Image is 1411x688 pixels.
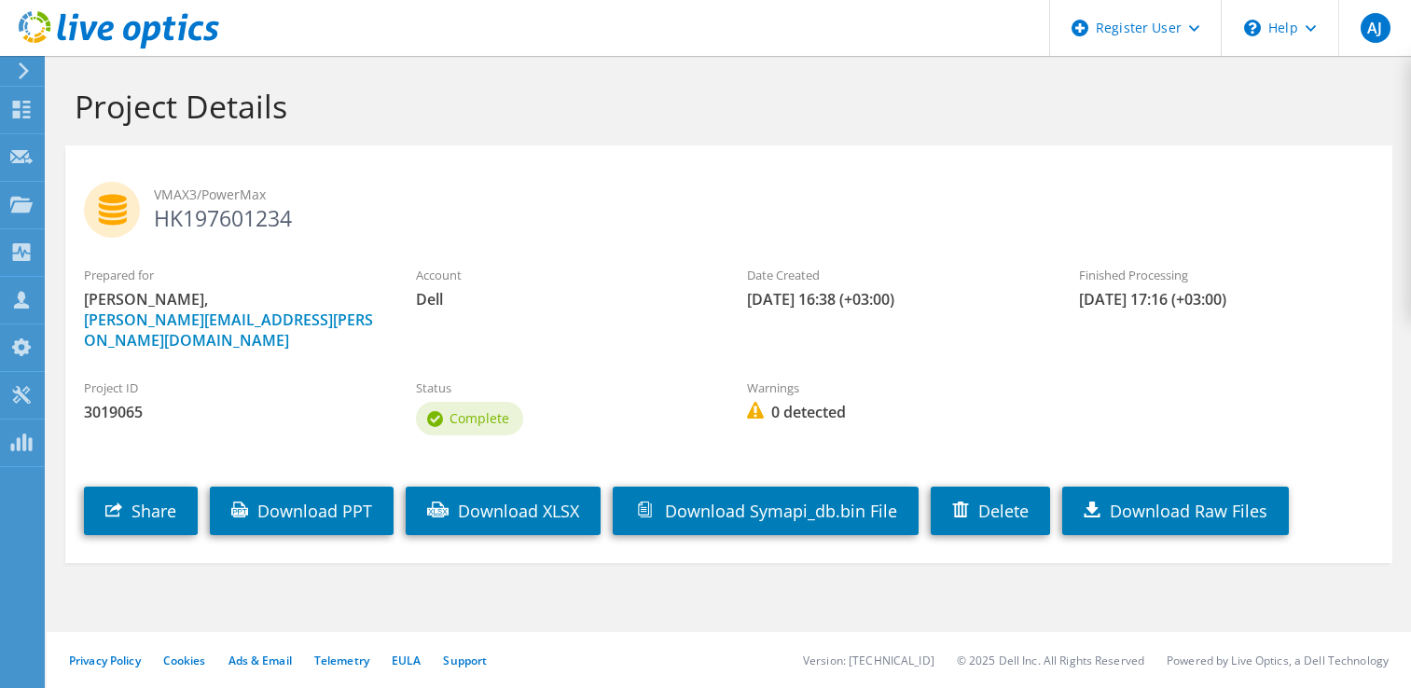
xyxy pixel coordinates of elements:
[1361,13,1390,43] span: AJ
[613,487,919,535] a: Download Symapi_db.bin File
[210,487,394,535] a: Download PPT
[416,266,711,284] label: Account
[1079,289,1374,310] span: [DATE] 17:16 (+03:00)
[1244,20,1261,36] svg: \n
[747,289,1042,310] span: [DATE] 16:38 (+03:00)
[69,653,141,668] a: Privacy Policy
[416,378,711,397] label: Status
[75,87,1374,126] h1: Project Details
[803,653,934,668] li: Version: [TECHNICAL_ID]
[314,653,369,668] a: Telemetry
[443,653,487,668] a: Support
[163,653,206,668] a: Cookies
[1167,653,1389,668] li: Powered by Live Optics, a Dell Technology
[747,402,1042,422] span: 0 detected
[84,289,379,351] span: [PERSON_NAME],
[84,182,1374,228] h2: HK197601234
[84,266,379,284] label: Prepared for
[406,487,601,535] a: Download XLSX
[84,402,379,422] span: 3019065
[228,653,292,668] a: Ads & Email
[957,653,1144,668] li: © 2025 Dell Inc. All Rights Reserved
[416,289,711,310] span: Dell
[1079,266,1374,284] label: Finished Processing
[747,378,1042,397] label: Warnings
[84,310,373,351] a: [PERSON_NAME][EMAIL_ADDRESS][PERSON_NAME][DOMAIN_NAME]
[1062,487,1289,535] a: Download Raw Files
[450,409,509,427] span: Complete
[747,266,1042,284] label: Date Created
[84,487,198,535] a: Share
[931,487,1050,535] a: Delete
[392,653,421,668] a: EULA
[154,185,1374,205] span: VMAX3/PowerMax
[84,378,379,397] label: Project ID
